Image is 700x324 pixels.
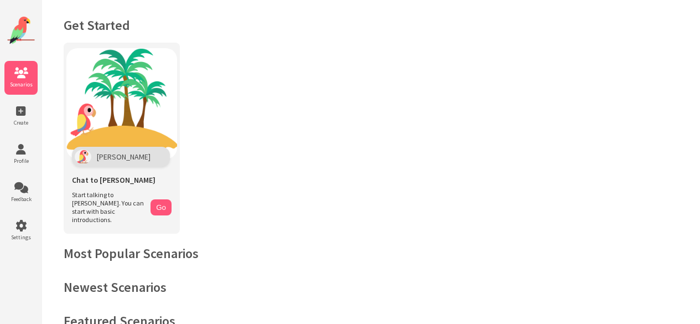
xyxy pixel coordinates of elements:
img: Polly [75,150,91,164]
h1: Get Started [64,17,678,34]
h2: Most Popular Scenarios [64,245,678,262]
h2: Newest Scenarios [64,279,678,296]
button: Go [151,199,172,215]
span: Profile [4,157,38,164]
span: Feedback [4,196,38,203]
span: Create [4,119,38,126]
img: Chat with Polly [66,48,177,159]
span: Settings [4,234,38,241]
span: Chat to [PERSON_NAME] [72,175,155,185]
img: Website Logo [7,17,35,44]
span: Start talking to [PERSON_NAME]. You can start with basic introductions. [72,191,145,224]
span: [PERSON_NAME] [97,152,151,162]
span: Scenarios [4,81,38,88]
